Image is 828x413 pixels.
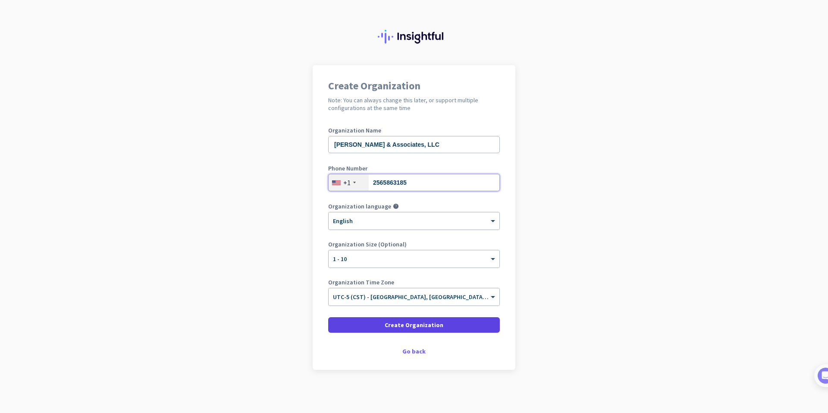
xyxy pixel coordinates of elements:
[328,165,500,171] label: Phone Number
[328,174,500,191] input: 201-555-0123
[328,279,500,285] label: Organization Time Zone
[328,203,391,209] label: Organization language
[385,321,443,329] span: Create Organization
[343,178,351,187] div: +1
[328,136,500,153] input: What is the name of your organization?
[328,317,500,333] button: Create Organization
[328,81,500,91] h1: Create Organization
[328,348,500,354] div: Go back
[328,96,500,112] h2: Note: You can always change this later, or support multiple configurations at the same time
[328,127,500,133] label: Organization Name
[328,241,500,247] label: Organization Size (Optional)
[378,30,450,44] img: Insightful
[393,203,399,209] i: help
